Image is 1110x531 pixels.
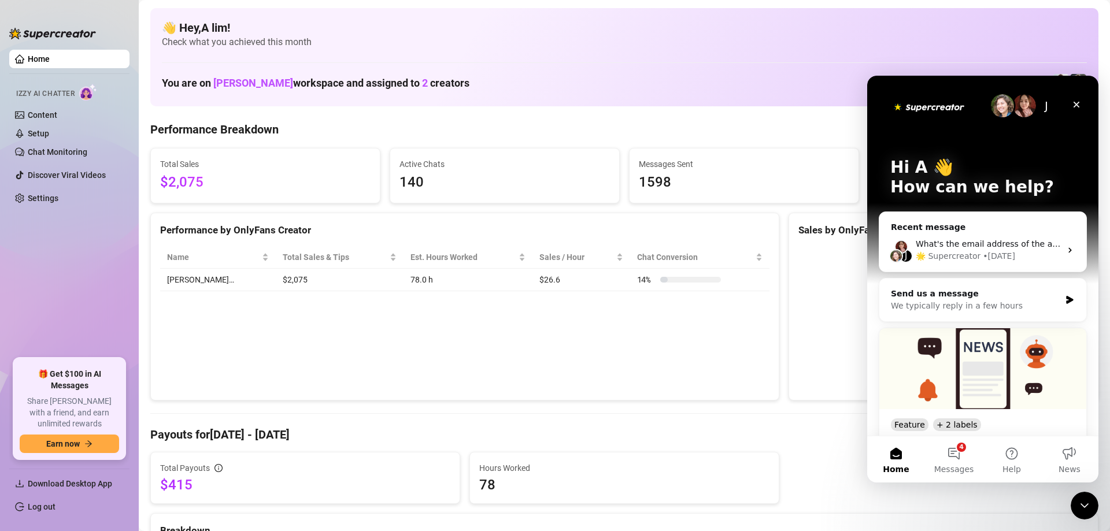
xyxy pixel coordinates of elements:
span: Name [167,251,260,263]
button: Help [116,361,173,407]
div: Est. Hours Worked [410,251,516,263]
span: Check what you achieved this month [162,36,1087,49]
span: Active Chats [399,158,610,170]
h1: You are on workspace and assigned to creators [162,77,469,90]
a: Content [28,110,57,120]
button: Messages [58,361,116,407]
a: Log out [28,502,55,511]
th: Sales / Hour [532,246,630,269]
td: $2,075 [276,269,404,291]
span: [PERSON_NAME] [213,77,293,89]
span: Earn now [46,439,80,448]
iframe: Intercom live chat [867,76,1098,482]
div: Send us a message [24,212,193,224]
span: Help [135,389,154,398]
img: AI Chatter [79,84,97,101]
span: Izzy AI Chatter [16,88,75,99]
span: 🎁 Get $100 in AI Messages [20,369,119,391]
button: News [173,361,231,407]
span: 1598 [639,172,849,194]
div: Send us a messageWe typically reply in a few hours [12,202,220,246]
div: Feature [24,343,61,355]
iframe: To enrich screen reader interactions, please activate Accessibility in Grammarly extension settings [1071,492,1098,519]
span: download [15,479,24,488]
span: What's the email address of the affected person? If this issue involves someone from your team, p... [49,164,889,173]
span: 140 [399,172,610,194]
h4: Payouts for [DATE] - [DATE] [150,426,1098,443]
th: Chat Conversion [630,246,769,269]
img: 🚀 New Release: Like & Comment Bumps [12,252,219,333]
span: Messages Sent [639,158,849,170]
span: arrow-right [84,440,92,448]
a: Discover Viral Videos [28,170,106,180]
a: Chat Monitoring [28,147,87,157]
span: Total Payouts [160,462,210,474]
span: 78 [479,476,769,494]
img: logo-BBDzfeDw.svg [9,28,96,39]
th: Total Sales & Tips [276,246,404,269]
span: $2,075 [160,172,371,194]
span: $415 [160,476,450,494]
span: Home [16,389,42,398]
div: • [DATE] [116,174,148,187]
span: Hours Worked [479,462,769,474]
span: Messages [67,389,107,398]
img: Brooke [1070,74,1086,90]
th: Name [160,246,276,269]
span: Total Sales [160,158,371,170]
span: 2 [422,77,428,89]
img: Summer [1053,74,1069,90]
span: Sales / Hour [539,251,614,263]
td: $26.6 [532,269,630,291]
span: Share [PERSON_NAME] with a friend, and earn unlimited rewards [20,396,119,430]
span: 14 % [637,273,656,286]
h4: 👋 Hey, A lim ! [162,20,1087,36]
span: info-circle [214,464,223,472]
div: 🚀 New Release: Like & Comment BumpsFeature+ 2 labels [12,252,220,411]
span: News [191,389,213,398]
td: [PERSON_NAME]… [160,269,276,291]
span: Total Sales & Tips [283,251,387,263]
div: Close [199,18,220,39]
a: Home [28,54,50,64]
span: Download Desktop App [28,479,112,488]
a: Settings [28,194,58,203]
div: We typically reply in a few hours [24,224,193,236]
div: 🌟 Supercreator [49,174,113,187]
span: Chat Conversion [637,251,753,263]
td: 78.0 h [404,269,532,291]
button: Earn nowarrow-right [20,435,119,453]
h4: Performance Breakdown [150,121,279,138]
div: + 2 labels [66,343,114,355]
div: Performance by OnlyFans Creator [160,222,769,238]
div: Sales by OnlyFans Creator [798,222,1089,238]
a: Setup [28,129,49,138]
